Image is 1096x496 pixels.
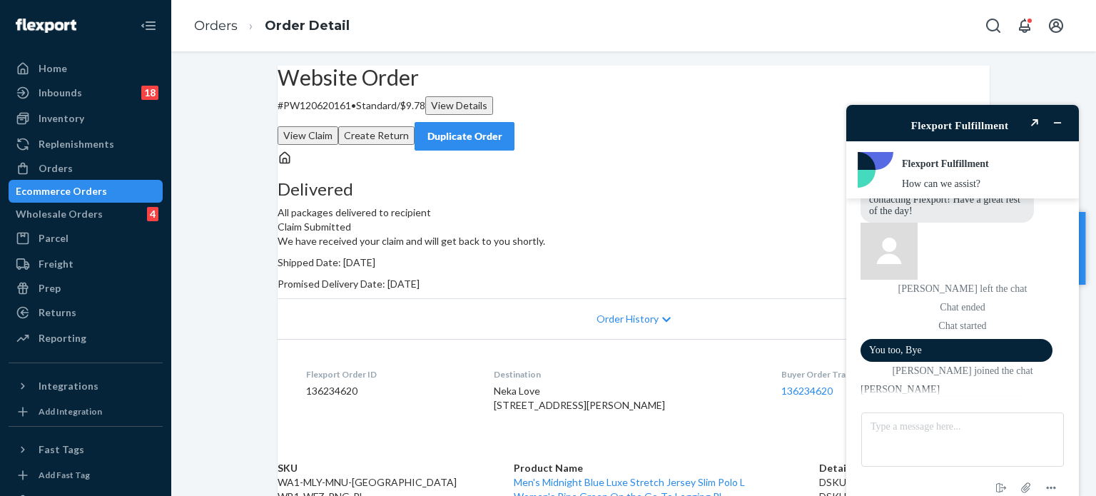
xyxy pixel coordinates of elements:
[781,368,961,380] dt: Buyer Order Tracking
[16,19,76,33] img: Flexport logo
[514,461,819,475] th: Product Name
[134,11,163,40] button: Close Navigation
[147,207,158,221] div: 4
[39,331,86,345] div: Reporting
[161,392,183,409] button: End chat
[1042,11,1070,40] button: Open account menu
[39,86,82,100] div: Inbounds
[351,99,356,111] span: •
[1010,11,1039,40] button: Open notifications
[39,231,68,246] div: Parcel
[979,11,1008,40] button: Open Search Box
[39,257,73,271] div: Freight
[39,137,114,151] div: Replenishments
[39,405,102,417] div: Add Integration
[278,220,990,234] header: Claim Submitted
[39,111,84,126] div: Inventory
[9,180,163,203] a: Ecommerce Orders
[356,99,397,111] span: Standard
[597,312,659,326] span: Order History
[39,305,76,320] div: Returns
[9,157,163,180] a: Orders
[9,438,163,461] button: Fast Tags
[415,122,514,151] button: Duplicate Order
[9,375,163,398] button: Integrations
[39,469,90,481] div: Add Fast Tag
[494,368,759,380] dt: Destination
[265,18,350,34] a: Order Detail
[278,461,514,475] th: SKU
[829,88,1096,496] iframe: To enrich screen reader interactions, please activate Accessibility in Grammarly extension settings
[9,133,163,156] a: Replenishments
[210,392,233,409] button: Menu
[278,277,990,291] p: Promised Delivery Date: [DATE]
[16,207,103,221] div: Wholesale Orders
[31,10,61,23] span: Chat
[39,379,98,393] div: Integrations
[39,161,73,176] div: Orders
[338,126,415,145] button: Create Return
[186,391,208,410] button: Attach file
[278,96,990,115] p: # PW120620161 / $9.78
[183,5,361,47] ol: breadcrumbs
[9,403,163,420] a: Add Integration
[9,467,163,484] a: Add Fast Tag
[9,327,163,350] a: Reporting
[278,255,990,270] p: Shipped Date: [DATE]
[278,475,514,490] td: WA1-MLY-MNU-[GEOGRAPHIC_DATA]
[9,277,163,300] a: Prep
[781,385,833,397] a: 136234620
[278,180,990,198] h3: Delivered
[278,180,990,220] div: All packages delivered to recipient
[514,476,745,488] a: Men's Midnight Blue Luxe Stretch Jersey Slim Polo L
[819,475,965,490] div: DSKU: DWR6VWGLXJQ
[427,129,502,143] div: Duplicate Order
[278,234,990,248] p: We have received your claim and will get back to you shortly.
[9,227,163,250] a: Parcel
[425,96,493,115] button: View Details
[9,107,163,130] a: Inventory
[16,184,107,198] div: Ecommerce Orders
[194,18,238,34] a: Orders
[278,126,338,145] button: View Claim
[306,368,471,380] dt: Flexport Order ID
[39,281,61,295] div: Prep
[494,385,665,411] span: Neka Love [STREET_ADDRESS][PERSON_NAME]
[819,461,965,475] th: Details
[9,203,163,226] a: Wholesale Orders4
[278,66,990,89] h2: Website Order
[141,86,158,100] div: 18
[306,384,471,398] dd: 136234620
[9,81,163,104] a: Inbounds18
[9,253,163,275] a: Freight
[39,61,67,76] div: Home
[9,57,163,80] a: Home
[431,98,487,113] div: View Details
[9,301,163,324] a: Returns
[39,442,84,457] div: Fast Tags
